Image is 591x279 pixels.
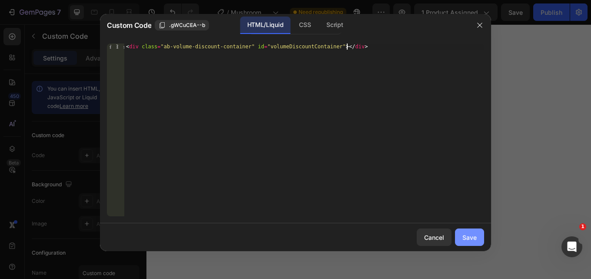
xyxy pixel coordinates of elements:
button: .gWCuCEA--b [155,20,209,30]
span: Custom Code [107,20,151,30]
div: CSS [292,17,318,34]
span: .gWCuCEA--b [169,21,205,29]
div: 1 [107,44,124,50]
div: Cancel [424,233,444,242]
iframe: Intercom live chat [561,236,582,257]
button: Save [455,229,484,246]
button: Cancel [417,229,452,246]
div: Save [462,233,477,242]
div: Script [319,17,350,34]
div: HTML/Liquid [240,17,290,34]
span: 1 [579,223,586,230]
